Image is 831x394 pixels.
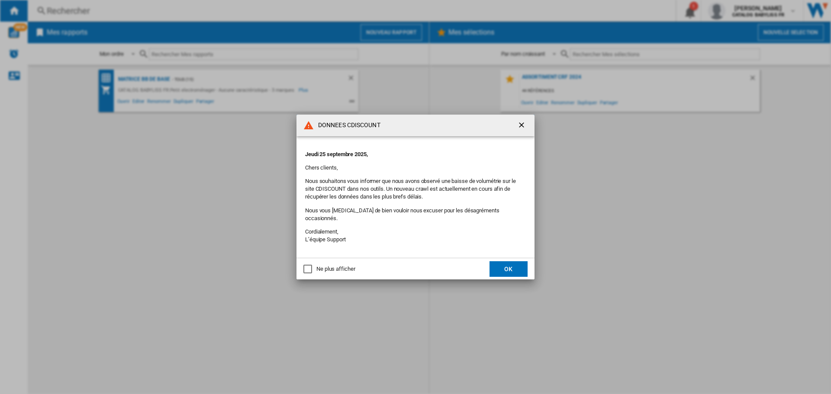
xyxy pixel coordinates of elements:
p: Nous souhaitons vous informer que nous avons observé une baisse de volumétrie sur le site CDISCOU... [305,177,526,201]
p: Nous vous [MEDICAL_DATA] de bien vouloir nous excuser pour les désagréments occasionnés. [305,207,526,222]
div: Ne plus afficher [316,265,355,273]
p: Chers clients, [305,164,526,172]
button: OK [490,261,528,277]
ng-md-icon: getI18NText('BUTTONS.CLOSE_DIALOG') [517,121,528,131]
md-checkbox: Ne plus afficher [303,265,355,273]
p: Cordialement, L’équipe Support [305,228,526,243]
button: getI18NText('BUTTONS.CLOSE_DIALOG') [514,117,531,134]
h4: DONNEES CDISCOUNT [314,121,380,130]
strong: Jeudi 25 septembre 2025, [305,151,368,157]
